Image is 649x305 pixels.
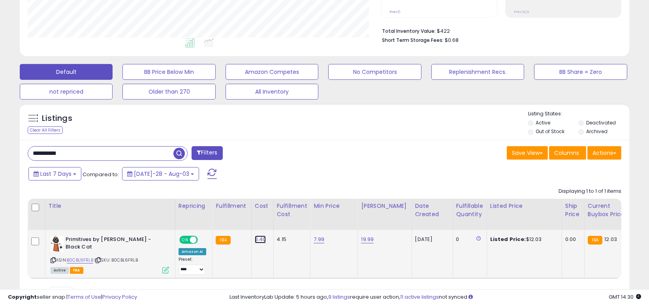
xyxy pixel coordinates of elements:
[609,293,641,301] span: 2025-08-11 14:30 GMT
[490,236,556,243] div: $12.03
[490,235,526,243] b: Listed Price:
[83,171,119,178] span: Compared to:
[382,26,615,35] li: $422
[122,167,199,181] button: [DATE]-28 - Aug-03
[456,202,483,218] div: Fulfillable Quantity
[42,113,72,124] h5: Listings
[68,293,101,301] a: Terms of Use
[8,294,137,301] div: seller snap | |
[94,257,138,263] span: | SKU: B0CBL6FRLB
[102,293,137,301] a: Privacy Policy
[8,293,37,301] strong: Copyright
[67,257,93,264] a: B0CBL6FRLB
[588,236,602,245] small: FBA
[179,257,206,275] div: Preset:
[192,146,222,160] button: Filters
[51,267,69,274] span: All listings currently available for purchase on Amazon
[400,293,439,301] a: 11 active listings
[534,64,627,80] button: BB Share = Zero
[536,119,550,126] label: Active
[536,128,564,135] label: Out of Stock
[604,235,617,243] span: 12.03
[514,9,529,14] small: Prev: N/A
[415,236,447,243] div: [DATE]
[528,110,629,118] p: Listing States:
[328,293,350,301] a: 9 listings
[20,64,113,80] button: Default
[565,236,578,243] div: 0.00
[277,236,305,243] div: 4.15
[361,202,408,210] div: [PERSON_NAME]
[122,64,215,80] button: BB Price Below Min
[70,267,83,274] span: FBA
[40,170,71,178] span: Last 7 Days
[549,146,586,160] button: Columns
[51,236,64,252] img: 41MGcqr2KCL._SL40_.jpg
[328,64,421,80] button: No Competitors
[179,202,209,210] div: Repricing
[431,64,524,80] button: Replenishment Recs.
[565,202,581,218] div: Ship Price
[226,64,318,80] button: Amazon Competes
[587,146,621,160] button: Actions
[415,202,450,218] div: Date Created
[445,36,459,44] span: $0.68
[587,128,608,135] label: Archived
[197,237,209,243] span: OFF
[226,84,318,100] button: All Inventory
[28,167,81,181] button: Last 7 Days
[456,236,481,243] div: 0
[314,235,324,243] a: 7.99
[122,84,215,100] button: Older than 270
[28,126,63,134] div: Clear All Filters
[255,235,266,243] a: 3.40
[587,119,616,126] label: Deactivated
[180,237,190,243] span: ON
[277,202,307,218] div: Fulfillment Cost
[382,28,436,34] b: Total Inventory Value:
[255,202,270,210] div: Cost
[490,202,559,210] div: Listed Price
[554,149,579,157] span: Columns
[216,236,230,245] small: FBA
[49,202,172,210] div: Title
[361,235,374,243] a: 19.99
[559,188,621,195] div: Displaying 1 to 1 of 1 items
[507,146,548,160] button: Save View
[66,236,162,252] b: Primitives by [PERSON_NAME] - Black Cat
[389,9,401,14] small: Prev: 0
[179,248,206,255] div: Amazon AI
[51,236,169,273] div: ASIN:
[588,202,628,218] div: Current Buybox Price
[134,170,189,178] span: [DATE]-28 - Aug-03
[230,294,641,301] div: Last InventoryLab Update: 5 hours ago, require user action, not synced.
[216,202,248,210] div: Fulfillment
[314,202,354,210] div: Min Price
[382,37,444,43] b: Short Term Storage Fees:
[20,84,113,100] button: not repriced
